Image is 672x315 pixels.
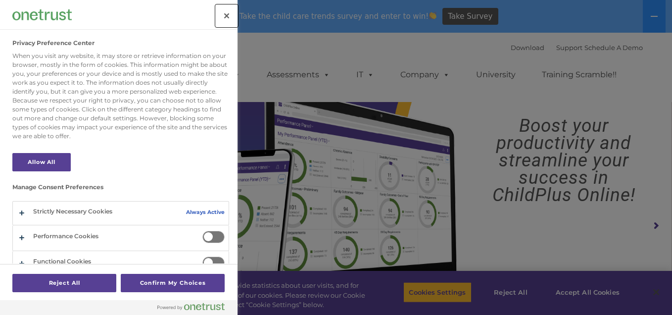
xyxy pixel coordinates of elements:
[12,184,229,196] h3: Manage Consent Preferences
[12,52,229,141] div: When you visit any website, it may store or retrieve information on your browser, mostly in the f...
[157,303,225,311] img: Powered by OneTrust Opens in a new Tab
[12,153,71,171] button: Allow All
[216,5,238,27] button: Close
[12,274,116,292] button: Reject All
[157,303,233,315] a: Powered by OneTrust Opens in a new Tab
[138,106,180,113] span: Phone number
[138,65,168,73] span: Last name
[121,274,225,292] button: Confirm My Choices
[12,40,95,47] h2: Privacy Preference Center
[12,5,72,25] div: Company Logo
[12,9,72,20] img: Company Logo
